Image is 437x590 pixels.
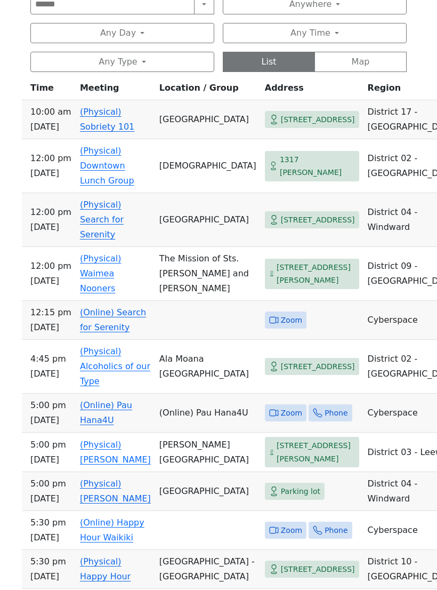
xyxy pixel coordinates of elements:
[325,524,347,537] span: Phone
[30,530,71,545] span: [DATE]
[155,81,261,100] th: Location / Group
[22,81,76,100] th: Time
[155,247,261,301] td: The Mission of Sts. [PERSON_NAME] and [PERSON_NAME]
[30,413,71,428] span: [DATE]
[155,193,261,247] td: [GEOGRAPHIC_DATA]
[281,406,302,420] span: Zoom
[30,320,71,335] span: [DATE]
[30,166,71,181] span: [DATE]
[281,360,355,373] span: [STREET_ADDRESS]
[277,439,355,465] span: [STREET_ADDRESS][PERSON_NAME]
[155,472,261,511] td: [GEOGRAPHIC_DATA]
[281,524,302,537] span: Zoom
[80,400,132,425] a: (Online) Pau Hana4U
[223,23,407,43] button: Any Time
[30,398,71,413] span: 5:00 PM
[281,213,355,227] span: [STREET_ADDRESS]
[80,346,150,386] a: (Physical) Alcoholics of our Type
[30,452,71,467] span: [DATE]
[155,139,261,193] td: [DEMOGRAPHIC_DATA]
[80,200,124,240] a: (Physical) Search for Serenity
[30,491,71,506] span: [DATE]
[325,406,347,420] span: Phone
[30,366,71,381] span: [DATE]
[30,352,71,366] span: 4:45 PM
[155,100,261,139] td: [GEOGRAPHIC_DATA]
[30,119,71,134] span: [DATE]
[30,437,71,452] span: 5:00 PM
[30,476,71,491] span: 5:00 PM
[80,440,151,465] a: (Physical) [PERSON_NAME]
[30,515,71,530] span: 5:30 PM
[30,151,71,166] span: 12:00 PM
[281,113,355,126] span: [STREET_ADDRESS]
[281,314,302,327] span: Zoom
[80,479,151,504] a: (Physical) [PERSON_NAME]
[76,81,155,100] th: Meeting
[281,485,320,498] span: Parking lot
[30,305,71,320] span: 12:15 PM
[30,52,214,72] button: Any Type
[155,340,261,394] td: Ala Moana [GEOGRAPHIC_DATA]
[155,433,261,472] td: [PERSON_NAME][GEOGRAPHIC_DATA]
[277,261,355,287] span: [STREET_ADDRESS][PERSON_NAME]
[155,394,261,433] td: (Online) Pau Hana4U
[30,220,71,235] span: [DATE]
[30,205,71,220] span: 12:00 PM
[80,517,144,543] a: (Online) Happy Hour Waikiki
[314,52,407,72] button: Map
[261,81,363,100] th: Address
[80,107,134,132] a: (Physical) Sobriety 101
[80,307,146,332] a: (Online) Search for Serenity
[223,52,315,72] button: List
[30,259,71,274] span: 12:00 PM
[280,153,355,179] span: 1317 [PERSON_NAME]
[30,23,214,43] button: Any Day
[80,146,134,186] a: (Physical) Downtown Lunch Group
[80,253,122,293] a: (Physical) Waimea Nooners
[30,274,71,289] span: [DATE]
[30,105,71,119] span: 10:00 AM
